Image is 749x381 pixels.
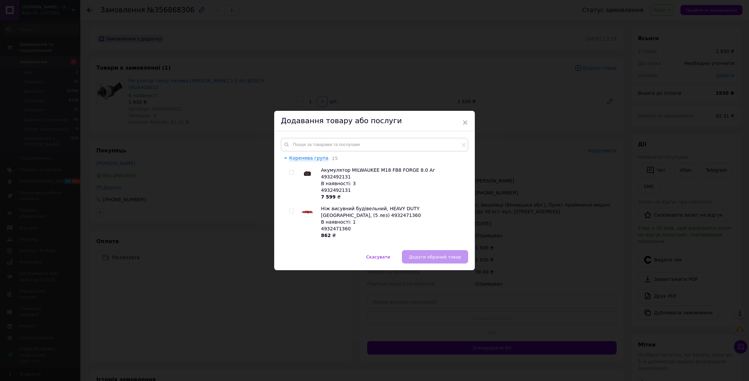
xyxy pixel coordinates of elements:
[321,194,336,200] b: 7 599
[328,156,338,161] span: 15
[321,167,435,179] span: Акумулятор MILWAUKEE M18 FB8 FORGE 8.0 Аг 4932492131
[321,180,464,187] div: В наявності: 3
[321,219,464,225] div: В наявності: 1
[321,233,331,238] b: 862
[289,155,328,161] span: Коренева група
[359,250,397,263] button: Скасувати
[366,254,390,259] span: Скасувати
[274,111,475,131] div: Додавання товару або послуги
[321,206,421,218] span: Ніж висувний будівельний, HEAVY DUTY [GEOGRAPHIC_DATA], (5 лез) 4932471360
[321,232,464,239] div: ₴
[321,187,351,193] span: 4932492131
[301,206,314,218] img: Ніж висувний будівельний, HEAVY DUTY MILWAUKEE, (5 лез) 4932471360
[321,194,464,200] div: ₴
[281,138,468,151] input: Пошук за товарами та послугами
[321,226,351,231] span: 4932471360
[301,167,314,179] img: Акумулятор MILWAUKEE M18 FB8 FORGE 8.0 Аг 4932492131
[462,117,468,128] span: ×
